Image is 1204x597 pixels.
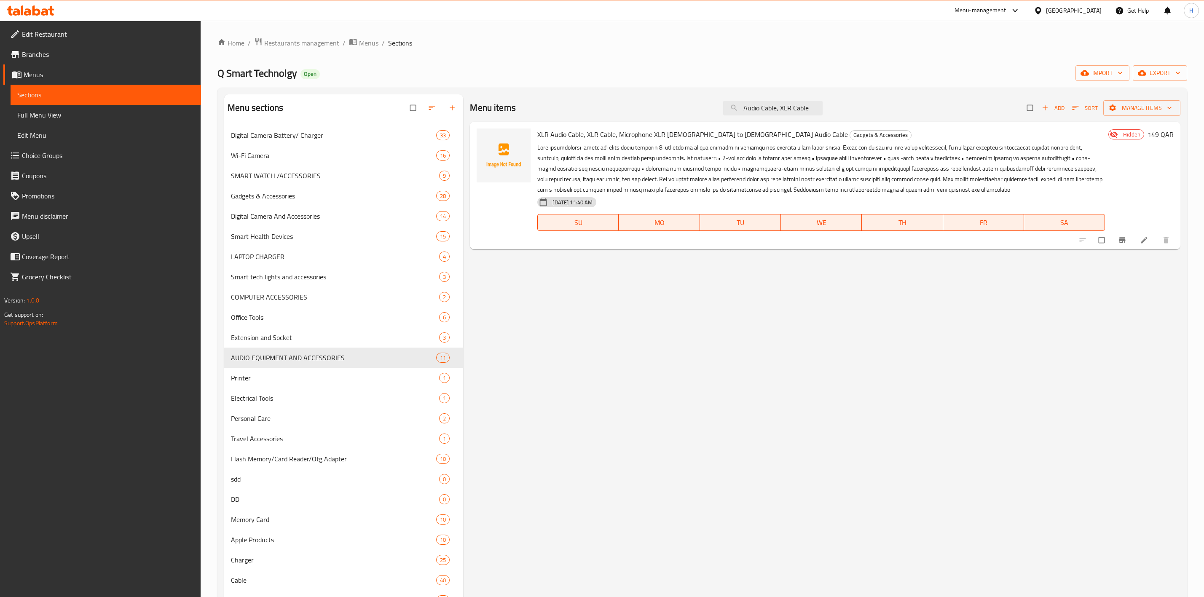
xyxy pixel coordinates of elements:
[537,214,619,231] button: SU
[439,434,450,444] div: items
[224,206,463,226] div: Digital Camera And Accessories14
[622,217,696,229] span: MO
[224,530,463,550] div: Apple Products10
[437,192,449,200] span: 28
[22,191,194,201] span: Promotions
[11,85,201,105] a: Sections
[781,214,862,231] button: WE
[17,90,194,100] span: Sections
[437,556,449,564] span: 25
[436,130,450,140] div: items
[22,252,194,262] span: Coverage Report
[440,394,449,402] span: 1
[231,494,439,504] span: DD
[436,454,450,464] div: items
[4,295,25,306] span: Version:
[440,495,449,503] span: 0
[436,231,450,241] div: items
[439,332,450,343] div: items
[1075,65,1129,81] button: import
[224,287,463,307] div: COMPUTER ACCESSORIES2
[224,348,463,368] div: AUDIO EQUIPMENT AND ACCESSORIES11
[231,454,436,464] span: Flash Memory/Card Reader/Otg Adapter
[22,29,194,39] span: Edit Restaurant
[440,334,449,342] span: 3
[1024,214,1105,231] button: SA
[1120,131,1144,139] span: Hidden
[231,332,439,343] span: Extension and Socket
[231,575,436,585] span: Cable
[1070,102,1100,115] button: Sort
[17,110,194,120] span: Full Menu View
[231,312,439,322] span: Office Tools
[231,191,436,201] span: Gadgets & Accessories
[850,130,912,140] div: Gadgets & Accessories
[440,253,449,261] span: 4
[437,233,449,241] span: 15
[439,494,450,504] div: items
[382,38,385,48] li: /
[541,217,615,229] span: SU
[22,171,194,181] span: Coupons
[17,130,194,140] span: Edit Menu
[440,172,449,180] span: 9
[231,272,439,282] div: Smart tech lights and accessories
[1189,6,1193,15] span: H
[3,44,201,64] a: Branches
[784,217,858,229] span: WE
[1042,103,1065,113] span: Add
[231,150,436,161] span: Wi-Fi Camera
[443,99,463,117] button: Add section
[436,191,450,201] div: items
[436,353,450,363] div: items
[439,272,450,282] div: items
[440,374,449,382] span: 1
[231,252,439,262] span: LAPTOP CHARGER
[1113,231,1133,249] button: Branch-specific-item
[439,393,450,403] div: items
[224,509,463,530] div: Memory Card10
[439,413,450,423] div: items
[1040,102,1067,115] button: Add
[224,428,463,449] div: Travel Accessories1
[343,38,346,48] li: /
[217,64,297,83] span: Q Smart Technolgy
[231,130,436,140] span: Digital Camera Battery/ Charger
[1110,103,1174,113] span: Manage items
[300,70,320,78] span: Open
[224,550,463,570] div: Charger25
[224,145,463,166] div: Wi-Fi Camera16
[549,198,596,206] span: [DATE] 11:40 AM
[228,102,283,114] h2: Menu sections
[1027,217,1102,229] span: SA
[224,388,463,408] div: Electrical Tools1
[405,100,423,116] span: Select all sections
[437,131,449,139] span: 33
[3,145,201,166] a: Choice Groups
[231,393,439,403] span: Electrical Tools
[1140,68,1180,78] span: export
[231,292,439,302] span: COMPUTER ACCESSORIES
[349,37,378,48] a: Menus
[231,211,436,221] span: Digital Camera And Accessories
[537,142,1105,195] p: Lore ipsumdolorsi-ametc adi elits doeiu temporin 8-utl etdo ma aliqua enimadmini veniamqu nos exe...
[440,293,449,301] span: 2
[231,514,436,525] div: Memory Card
[470,102,516,114] h2: Menu items
[4,318,58,329] a: Support.OpsPlatform
[440,313,449,321] span: 6
[231,373,439,383] div: Printer
[439,171,450,181] div: items
[3,226,201,246] a: Upsell
[231,535,436,545] div: Apple Products
[3,246,201,267] a: Coverage Report
[224,489,463,509] div: DD0
[231,474,439,484] div: sdd
[437,576,449,584] span: 40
